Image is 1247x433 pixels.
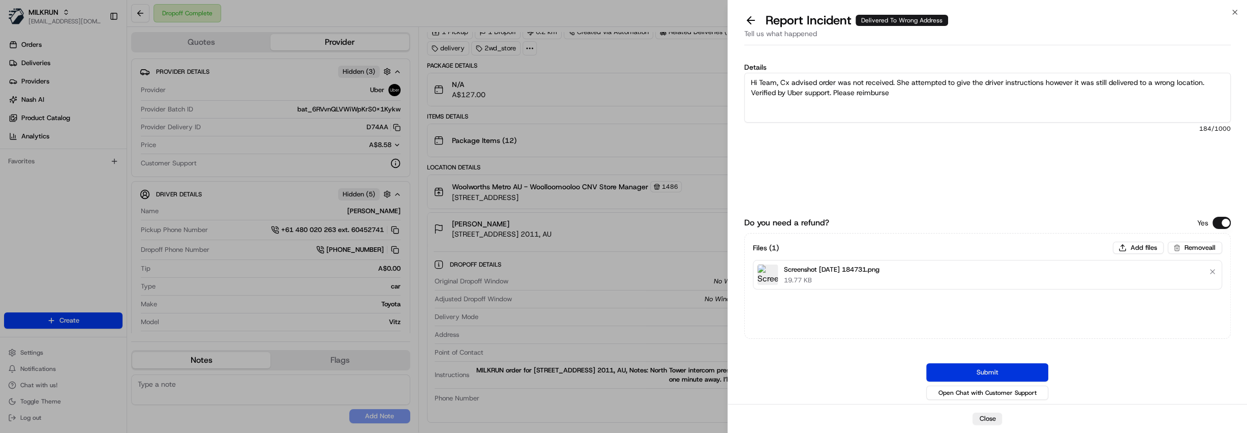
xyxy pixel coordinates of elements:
div: Start new chat [46,97,167,107]
p: Screenshot [DATE] 184731.png [784,265,879,275]
a: Powered byPylon [72,252,123,260]
img: Hannah Dayet [10,148,26,164]
img: Ben Goodger [10,176,26,192]
span: Knowledge Base [20,227,78,238]
a: 💻API Documentation [82,223,167,242]
textarea: Hi Team, Cx advised order was not received. She attempted to give the driver instructions however... [744,73,1231,123]
p: Report Incident [766,12,948,28]
img: 1736555255976-a54dd68f-1ca7-489b-9aae-adbdc363a1c4 [10,97,28,116]
button: Start new chat [173,100,185,112]
div: 📗 [10,228,18,237]
div: Delivered To Wrong Address [856,15,948,26]
label: Details [744,64,1231,71]
span: Pylon [101,252,123,260]
span: • [84,158,88,166]
p: 19.77 KB [784,276,879,285]
span: API Documentation [96,227,163,238]
button: Remove file [1205,265,1220,279]
span: [DATE] [90,185,111,193]
img: 1736555255976-a54dd68f-1ca7-489b-9aae-adbdc363a1c4 [20,186,28,194]
img: Screenshot 2025-08-16 184731.png [757,265,778,285]
button: Add files [1113,242,1164,254]
button: See all [158,130,185,142]
div: Past conversations [10,132,65,140]
div: 💻 [86,228,94,237]
label: Do you need a refund? [744,217,829,229]
h3: Files ( 1 ) [753,243,779,253]
button: Open Chat with Customer Support [926,386,1048,400]
img: Nash [10,10,31,31]
span: 184 /1000 [744,125,1231,133]
input: Clear [26,66,168,76]
img: 4281594248423_2fcf9dad9f2a874258b8_72.png [21,97,40,116]
div: Tell us what happened [744,28,1231,45]
span: • [84,185,88,193]
p: Welcome 👋 [10,41,185,57]
button: Submit [926,363,1048,382]
button: Removeall [1168,242,1222,254]
button: Close [972,413,1002,425]
p: Yes [1197,218,1208,228]
span: [PERSON_NAME] [32,158,82,166]
span: [PERSON_NAME] [32,185,82,193]
a: 📗Knowledge Base [6,223,82,242]
span: [DATE] [90,158,111,166]
div: We're available if you need us! [46,107,140,116]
